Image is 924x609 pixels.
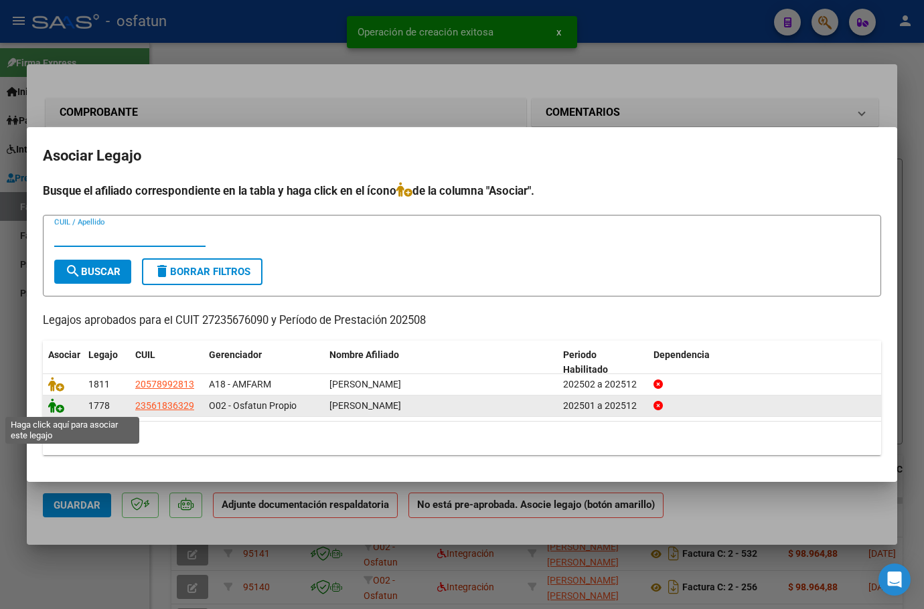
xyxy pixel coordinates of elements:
[209,379,271,389] span: A18 - AMFARM
[878,563,911,596] div: Open Intercom Messenger
[653,349,710,360] span: Dependencia
[43,143,881,169] h2: Asociar Legajo
[209,400,297,411] span: O02 - Osfatun Propio
[83,341,130,385] datatable-header-cell: Legajo
[43,422,881,455] div: 2 registros
[43,341,83,385] datatable-header-cell: Asociar
[329,400,401,411] span: VALLI FAUSTO AUKAN
[563,377,643,392] div: 202502 a 202512
[65,263,81,279] mat-icon: search
[154,266,250,278] span: Borrar Filtros
[135,379,194,389] span: 20578992813
[54,260,131,284] button: Buscar
[563,398,643,414] div: 202501 a 202512
[154,263,170,279] mat-icon: delete
[324,341,558,385] datatable-header-cell: Nombre Afiliado
[142,258,262,285] button: Borrar Filtros
[43,313,881,329] p: Legajos aprobados para el CUIT 27235676090 y Período de Prestación 202508
[88,379,110,389] span: 1811
[88,349,118,360] span: Legajo
[48,349,80,360] span: Asociar
[204,341,324,385] datatable-header-cell: Gerenciador
[43,182,881,199] h4: Busque el afiliado correspondiente en la tabla y haga click en el ícono de la columna "Asociar".
[209,349,262,360] span: Gerenciador
[329,349,399,360] span: Nombre Afiliado
[648,341,882,385] datatable-header-cell: Dependencia
[329,379,401,389] span: BAEZ BRUNO AGUSTIN
[563,349,608,375] span: Periodo Habilitado
[88,400,110,411] span: 1778
[130,341,204,385] datatable-header-cell: CUIL
[558,341,648,385] datatable-header-cell: Periodo Habilitado
[65,266,121,278] span: Buscar
[135,349,155,360] span: CUIL
[135,400,194,411] span: 23561836329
